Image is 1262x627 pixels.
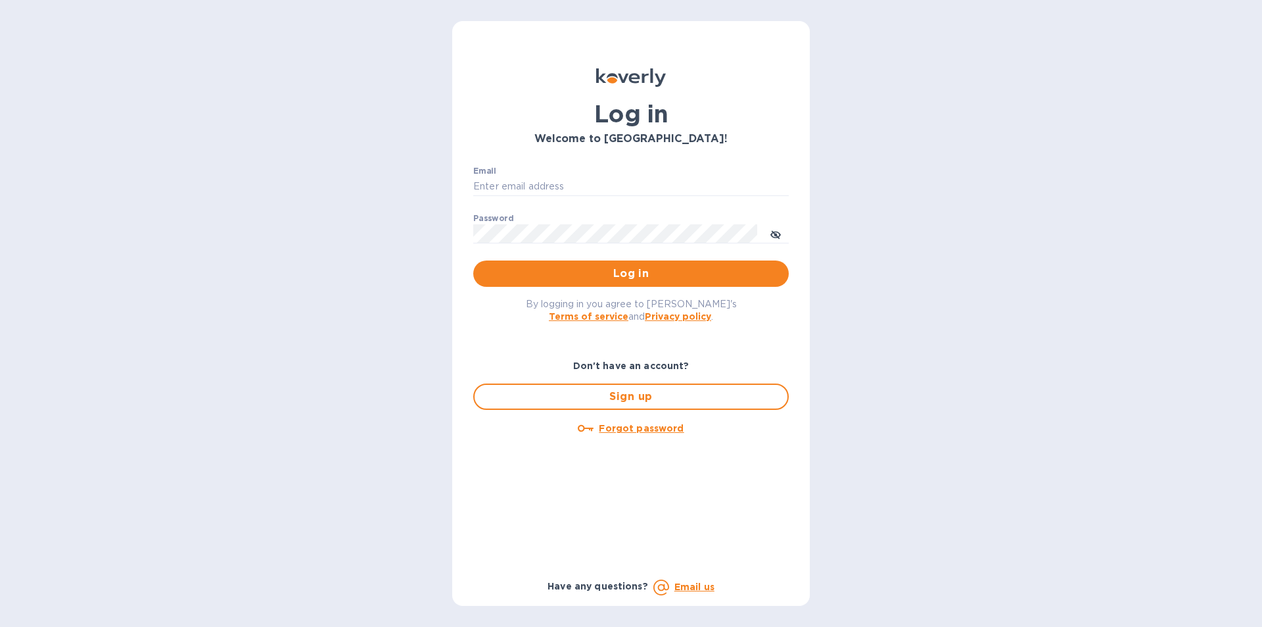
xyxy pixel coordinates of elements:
[473,177,789,197] input: Enter email address
[473,214,513,222] label: Password
[473,261,789,287] button: Log in
[473,384,789,410] button: Sign up
[549,311,628,322] a: Terms of service
[548,581,648,591] b: Have any questions?
[645,311,711,322] a: Privacy policy
[573,361,689,371] b: Don't have an account?
[596,68,666,87] img: Koverly
[473,133,789,145] h3: Welcome to [GEOGRAPHIC_DATA]!
[526,299,737,322] span: By logging in you agree to [PERSON_NAME]'s and .
[599,423,684,434] u: Forgot password
[473,100,789,128] h1: Log in
[762,220,789,247] button: toggle password visibility
[473,167,496,175] label: Email
[485,389,777,405] span: Sign up
[674,582,714,592] a: Email us
[484,266,778,282] span: Log in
